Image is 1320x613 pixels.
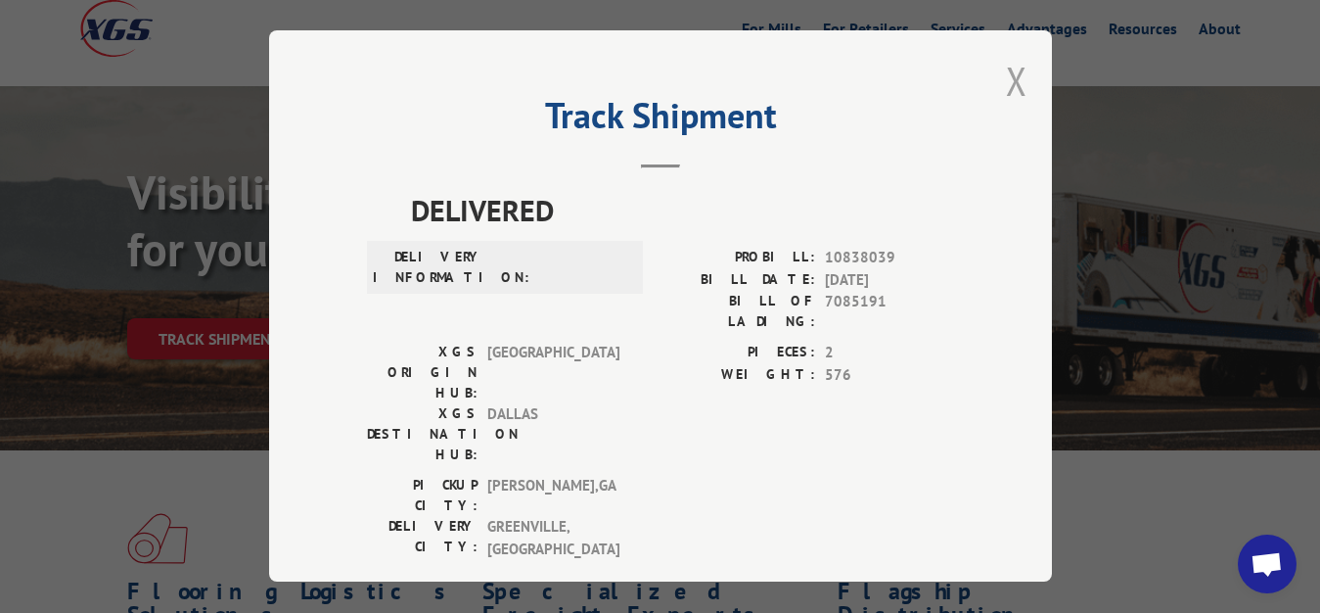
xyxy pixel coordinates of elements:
span: [PERSON_NAME] , GA [487,475,619,516]
label: PROBILL: [660,247,815,269]
span: 7085191 [825,291,954,332]
span: 2 [825,342,954,364]
span: [GEOGRAPHIC_DATA] [487,342,619,403]
span: 576 [825,364,954,387]
label: DELIVERY CITY: [367,516,478,560]
span: DALLAS [487,403,619,465]
span: [DATE] [825,269,954,292]
div: Open chat [1238,535,1297,593]
label: XGS ORIGIN HUB: [367,342,478,403]
label: XGS DESTINATION HUB: [367,403,478,465]
label: BILL DATE: [660,269,815,292]
label: WEIGHT: [660,364,815,387]
span: DELIVERED [411,188,954,232]
label: BILL OF LADING: [660,291,815,332]
label: PIECES: [660,342,815,364]
label: DELIVERY INFORMATION: [373,247,483,288]
label: PICKUP CITY: [367,475,478,516]
h2: Track Shipment [367,102,954,139]
button: Close modal [1006,55,1027,107]
span: 10838039 [825,247,954,269]
span: GREENVILLE , [GEOGRAPHIC_DATA] [487,516,619,560]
